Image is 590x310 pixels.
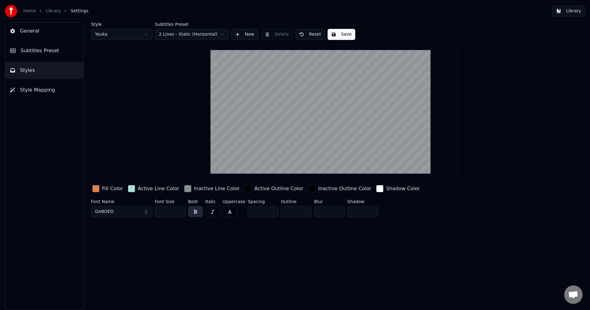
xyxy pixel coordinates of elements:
label: Outline [281,199,312,204]
span: Settings [71,8,88,14]
label: Spacing [248,199,278,204]
button: Save [328,29,355,40]
button: Reset [295,29,325,40]
button: New [231,29,258,40]
button: Shadow Color [375,184,421,194]
a: Library [46,8,61,14]
a: Open chat [564,285,583,304]
nav: breadcrumb [23,8,88,14]
button: Inactive Outline Color [307,184,372,194]
label: Blur [314,199,345,204]
label: Font Size [155,199,186,204]
label: Shadow [347,199,378,204]
label: Uppercase [222,199,245,204]
label: Subtitles Preset [155,22,229,26]
div: Active Line Color [138,185,179,192]
div: Active Outline Color [254,185,303,192]
label: Bold [188,199,203,204]
button: Library [552,6,585,17]
button: Subtitles Preset [5,42,83,59]
a: Home [23,8,36,14]
div: Fill Color [102,185,123,192]
span: Subtitles Preset [21,47,59,54]
img: youka [5,5,17,17]
span: Styles [20,67,35,74]
button: Active Outline Color [243,184,305,194]
div: Shadow Color [386,185,420,192]
label: Italic [205,199,220,204]
button: Active Line Color [127,184,180,194]
button: Styles [5,62,83,79]
label: Font Name [91,199,152,204]
button: General [5,22,83,40]
button: Inactive Line Color [183,184,241,194]
div: Inactive Line Color [194,185,240,192]
button: Fill Color [91,184,124,194]
button: Style Mapping [5,81,83,99]
span: GABOED [95,209,113,215]
label: Style [91,22,152,26]
span: General [20,27,39,35]
div: Inactive Outline Color [318,185,371,192]
span: Style Mapping [20,86,55,94]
